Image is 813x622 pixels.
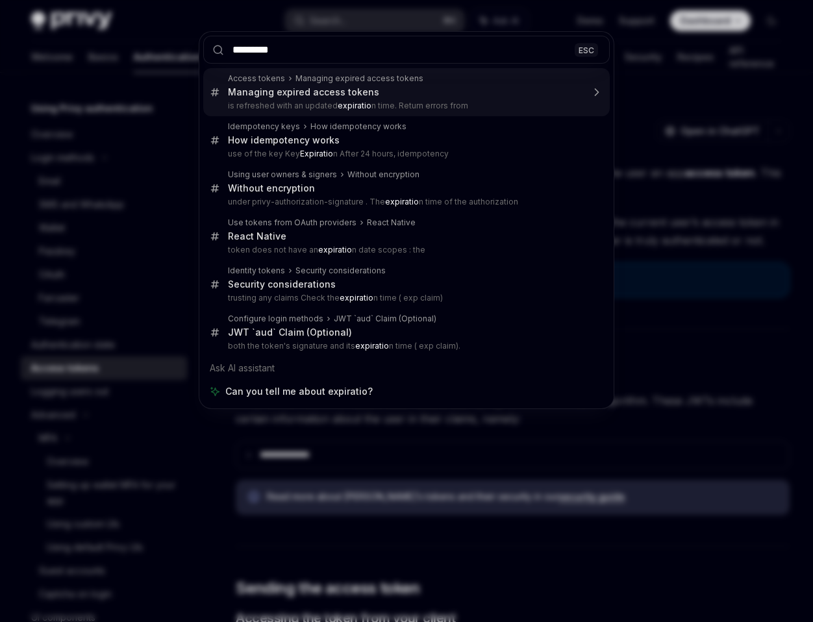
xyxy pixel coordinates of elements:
[295,266,386,276] div: Security considerations
[575,43,598,56] div: ESC
[355,341,389,351] b: expiratio
[334,314,436,324] div: JWT `aud` Claim (Optional)
[228,182,315,194] div: Without encryption
[228,73,285,84] div: Access tokens
[228,266,285,276] div: Identity tokens
[295,73,423,84] div: Managing expired access tokens
[228,218,356,228] div: Use tokens from OAuth providers
[228,327,352,338] div: JWT `aud` Claim (Optional)
[228,134,340,146] div: How idempotency works
[367,218,416,228] div: React Native
[225,385,373,398] span: Can you tell me about expiratio?
[338,101,371,110] b: expiratio
[228,169,337,180] div: Using user owners & signers
[228,293,582,303] p: trusting any claims Check the n time ( exp claim)
[318,245,352,255] b: expiratio
[228,279,336,290] div: Security considerations
[228,121,300,132] div: Idempotency keys
[228,230,286,242] div: React Native
[385,197,419,206] b: expiratio
[203,356,610,380] div: Ask AI assistant
[228,149,582,159] p: use of the key Key n After 24 hours, idempotency
[228,245,582,255] p: token does not have an n date scopes : the
[228,341,582,351] p: both the token's signature and its n time ( exp claim).
[228,86,379,98] div: Managing expired access tokens
[340,293,373,303] b: expiratio
[347,169,419,180] div: Without encryption
[228,101,582,111] p: is refreshed with an updated n time. Return errors from
[228,197,582,207] p: under privy-authorization-signature . The n time of the authorization
[228,314,323,324] div: Configure login methods
[300,149,333,158] b: Expiratio
[310,121,406,132] div: How idempotency works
